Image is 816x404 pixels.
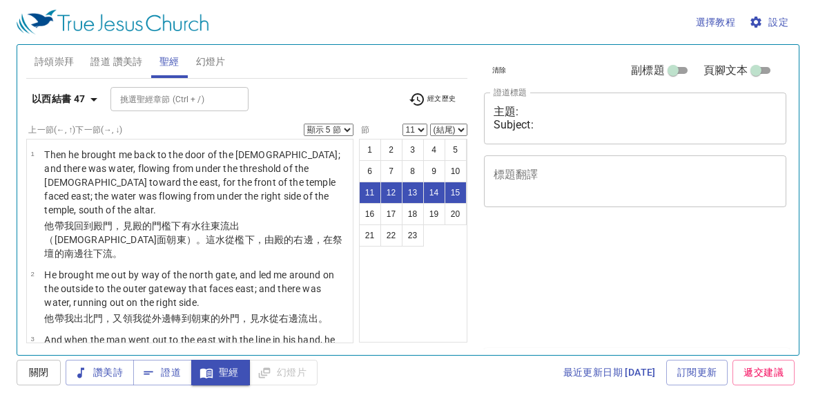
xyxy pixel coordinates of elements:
button: 設定 [746,10,794,35]
span: 設定 [752,14,788,31]
button: 3 [402,139,424,161]
wh2351: 門 [230,313,328,324]
p: He brought me out by way of the north gate, and led me around on the outside to the outer gateway... [44,268,349,309]
span: 清除 [492,64,507,77]
button: 經文歷史 [400,89,465,110]
img: True Jesus Church [17,10,208,35]
button: 23 [402,224,424,247]
iframe: from-child [478,222,728,343]
wh3233: 邊 [289,313,328,324]
wh5045: 往下流 [84,248,123,259]
button: 6 [359,160,381,182]
wh6440: 東 [44,234,342,259]
wh8179: ，又領我從外邊轉到 [103,313,328,324]
button: 16 [359,203,381,225]
input: Type Bible Reference [115,91,222,107]
button: 11 [359,182,381,204]
button: 21 [359,224,381,247]
button: 關閉 [17,360,61,385]
button: 9 [423,160,445,182]
wh6921: ）。這水 [44,234,342,259]
button: 證道 [133,360,192,385]
button: 以西結書 47 [26,86,108,112]
wh6379: 。 [318,313,328,324]
button: 10 [445,160,467,182]
span: 頁腳文本 [703,62,748,79]
button: 讚美詩 [66,360,134,385]
button: 12 [380,182,402,204]
span: 選擇教程 [696,14,736,31]
wh6828: 門 [93,313,328,324]
button: 19 [423,203,445,225]
wh3318: （[DEMOGRAPHIC_DATA] [44,234,342,259]
wh1004: 面朝 [44,234,342,259]
button: 2 [380,139,402,161]
span: 關閉 [28,364,50,381]
label: 上一節 (←, ↑) 下一節 (→, ↓) [28,126,122,134]
wh3318: 北 [84,313,328,324]
span: 最近更新日期 [DATE] [563,364,656,381]
a: 遞交建議 [732,360,795,385]
p: Then he brought me back to the door of the [DEMOGRAPHIC_DATA]; and there was water, flowing from ... [44,148,349,217]
button: 22 [380,224,402,247]
button: 20 [445,203,467,225]
wh3802: 流出 [298,313,327,324]
p: 他帶我回到 [44,219,349,260]
span: 證道 讚美詩 [90,53,142,70]
wh4325: 從右 [269,313,328,324]
span: 讚美詩 [77,364,123,381]
span: 詩頌崇拜 [35,53,75,70]
p: And when the man went out to the east with the line in his hand, he measured one thousand cubits,... [44,333,349,374]
button: 13 [402,182,424,204]
span: 遞交建議 [744,364,784,381]
span: 3 [30,335,34,343]
span: 2 [30,270,34,278]
wh8179: ，見水 [240,313,327,324]
button: 聖經 [191,360,250,385]
span: 證道 [144,364,181,381]
button: 17 [380,203,402,225]
button: 7 [380,160,402,182]
wh3381: 。 [113,248,122,259]
wh4196: 的南邊 [55,248,123,259]
p: 他帶我出 [44,311,349,325]
span: 聖經 [202,364,239,381]
button: 5 [445,139,467,161]
span: 1 [30,150,34,157]
span: 訂閱更新 [677,364,717,381]
button: 清除 [484,62,515,79]
button: 1 [359,139,381,161]
a: 最近更新日期 [DATE] [558,360,661,385]
wh4670: 下有水 [44,220,342,259]
span: 經文歷史 [409,91,456,108]
label: 節 [359,126,370,134]
wh4325: 往東 [44,220,342,259]
wh6921: 流出 [44,220,342,259]
wh6607: ，見殿 [44,220,342,259]
span: 副標題 [631,62,664,79]
wh6437: 東 [201,313,328,324]
b: 以西結書 47 [32,90,86,108]
button: 14 [423,182,445,204]
button: 選擇教程 [690,10,741,35]
span: 幻燈片 [196,53,226,70]
wh7725: 殿 [44,220,342,259]
button: 4 [423,139,445,161]
button: 18 [402,203,424,225]
button: 8 [402,160,424,182]
a: 訂閱更新 [666,360,728,385]
wh1004: 的門檻 [44,220,342,259]
span: 聖經 [159,53,179,70]
wh5437: 朝 [191,313,328,324]
wh1004: 門 [44,220,342,259]
wh6921: 的外 [211,313,328,324]
button: 15 [445,182,467,204]
textarea: 主題: Subject: [494,105,777,131]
